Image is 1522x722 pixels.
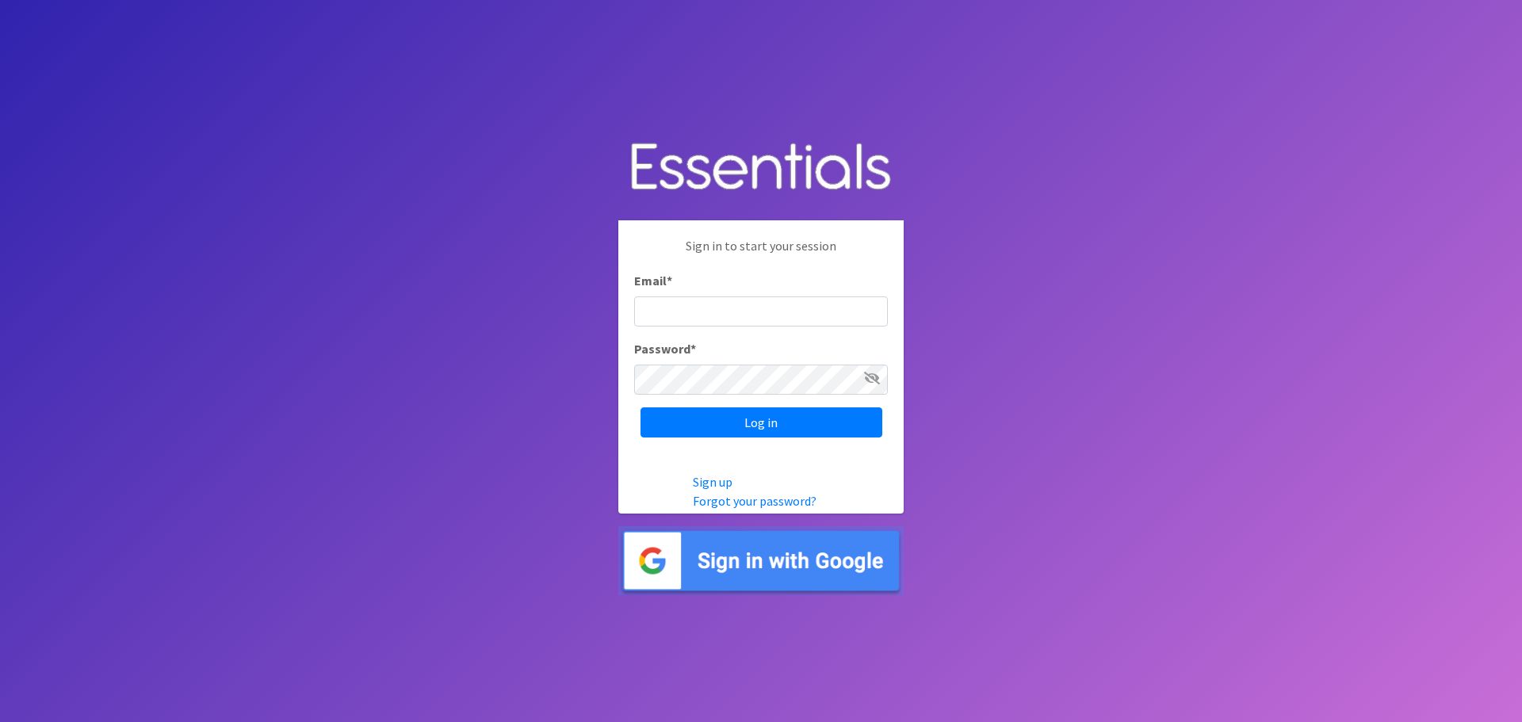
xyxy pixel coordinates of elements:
[634,271,672,290] label: Email
[693,493,816,509] a: Forgot your password?
[641,407,882,437] input: Log in
[634,339,696,358] label: Password
[693,474,732,490] a: Sign up
[634,236,888,271] p: Sign in to start your session
[690,341,696,357] abbr: required
[618,127,904,208] img: Human Essentials
[667,273,672,288] abbr: required
[618,526,904,595] img: Sign in with Google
